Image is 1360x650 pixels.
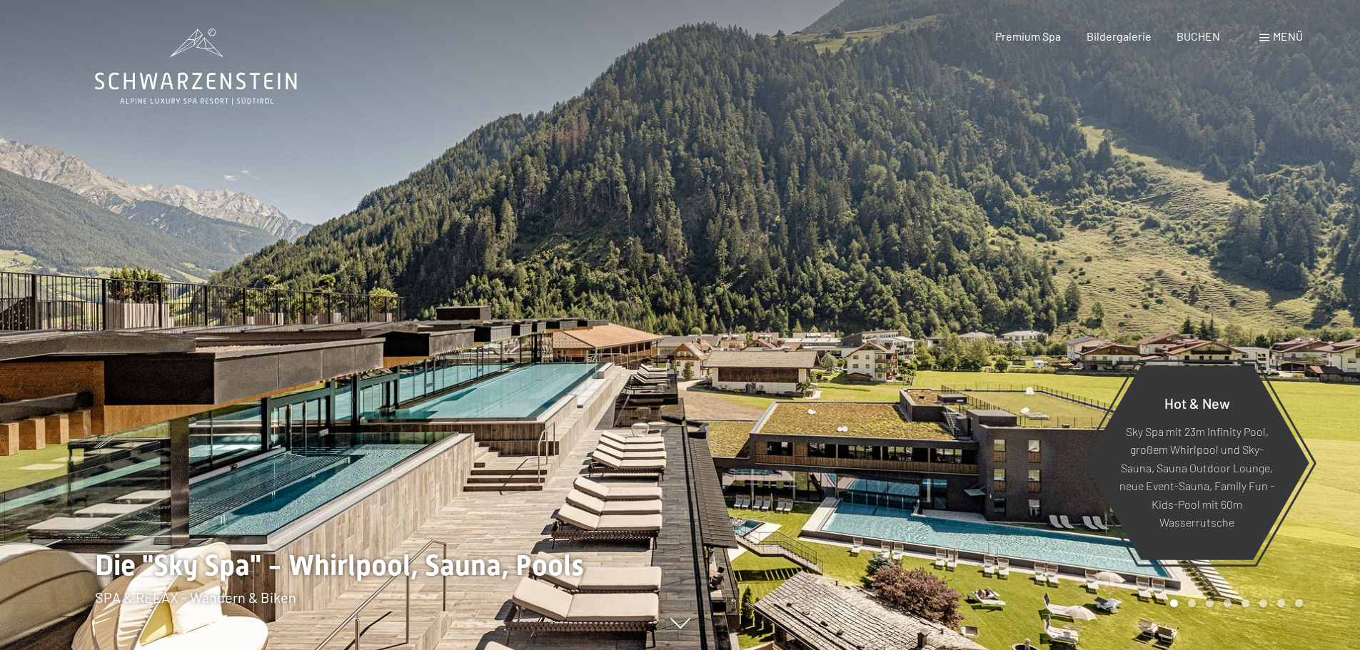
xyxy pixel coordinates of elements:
a: Premium Spa [995,29,1061,43]
div: Carousel Pagination [1165,599,1303,607]
a: Hot & New Sky Spa mit 23m Infinity Pool, großem Whirlpool und Sky-Sauna, Sauna Outdoor Lounge, ne... [1084,365,1310,561]
a: BUCHEN [1177,29,1220,43]
div: Carousel Page 1 (Current Slide) [1170,599,1178,607]
div: Carousel Page 3 [1206,599,1214,607]
div: Carousel Page 6 [1259,599,1267,607]
div: Carousel Page 5 [1241,599,1249,607]
a: Bildergalerie [1087,29,1152,43]
div: Carousel Page 7 [1277,599,1285,607]
p: Sky Spa mit 23m Infinity Pool, großem Whirlpool und Sky-Sauna, Sauna Outdoor Lounge, neue Event-S... [1119,422,1274,532]
div: Carousel Page 8 [1295,599,1303,607]
span: Menü [1273,29,1303,43]
div: Carousel Page 2 [1188,599,1196,607]
div: Carousel Page 4 [1224,599,1231,607]
span: Hot & New [1164,394,1230,411]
